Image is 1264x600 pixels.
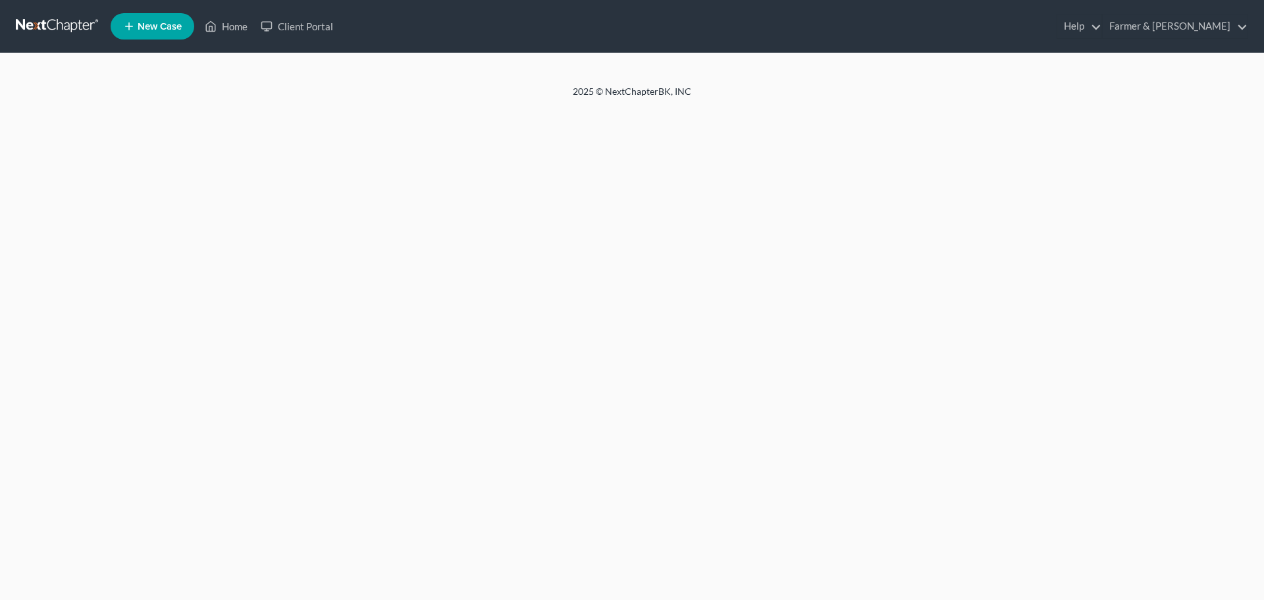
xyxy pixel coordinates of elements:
[257,85,1007,109] div: 2025 © NextChapterBK, INC
[198,14,254,38] a: Home
[1057,14,1101,38] a: Help
[1103,14,1248,38] a: Farmer & [PERSON_NAME]
[254,14,340,38] a: Client Portal
[111,13,194,40] new-legal-case-button: New Case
